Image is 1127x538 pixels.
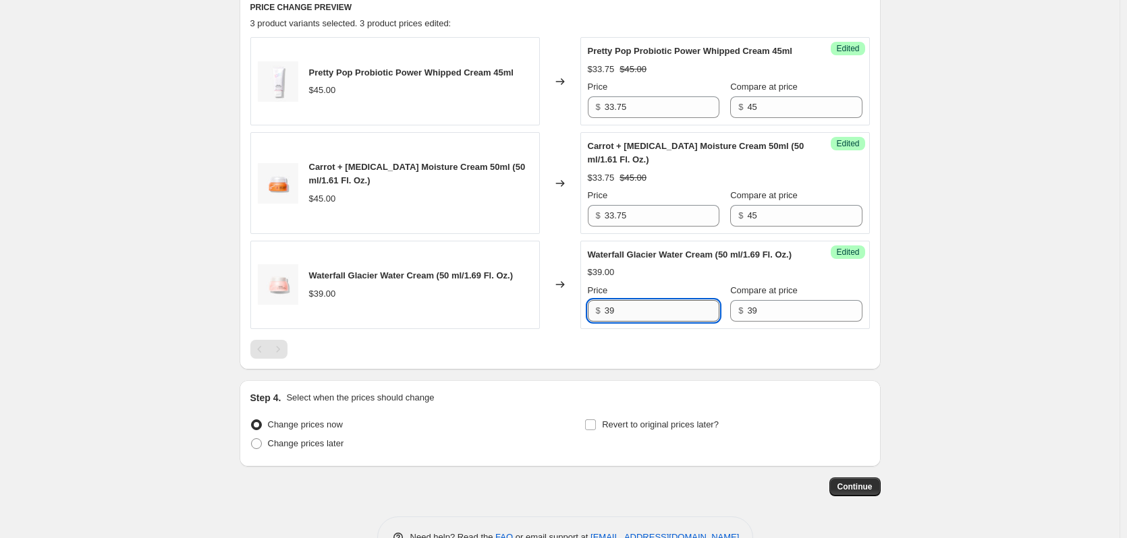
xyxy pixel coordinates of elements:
[309,270,513,280] span: Waterfall Glacier Water Cream (50 ml/1.69 Fl. Oz.)
[738,305,743,316] span: $
[258,264,298,305] img: waterfall_thumb_f61d1131-529b-43c5-9390-94881fb65fe2_80x.jpg
[309,162,526,185] span: Carrot + [MEDICAL_DATA] Moisture Cream 50ml (50 ml/1.61 Fl. Oz.)
[309,287,336,301] div: $39.00
[588,249,792,260] span: Waterfall Glacier Water Cream (50 ml/1.69 Fl. Oz.)
[588,171,615,185] div: $33.75
[309,84,336,97] div: $45.00
[309,192,336,206] div: $45.00
[258,61,298,102] img: pretty_pop_thumb_5c38bccc-31b6-4f64-acc8-4a3e0ff42aff_80x.jpg
[250,2,870,13] h6: PRICE CHANGE PREVIEW
[588,190,608,200] span: Price
[309,67,514,78] span: Pretty Pop Probiotic Power Whipped Cream 45ml
[250,391,281,405] h2: Step 4.
[620,63,647,76] strike: $45.00
[730,285,798,295] span: Compare at price
[836,43,859,54] span: Edited
[588,141,804,165] span: Carrot + [MEDICAL_DATA] Moisture Cream 50ml (50 ml/1.61 Fl. Oz.)
[596,210,601,220] span: $
[588,46,792,56] span: Pretty Pop Probiotic Power Whipped Cream 45ml
[620,171,647,185] strike: $45.00
[588,63,615,76] div: $33.75
[730,82,798,92] span: Compare at price
[596,102,601,112] span: $
[268,438,344,448] span: Change prices later
[268,419,343,429] span: Change prices now
[738,102,743,112] span: $
[596,305,601,316] span: $
[738,210,743,220] span: $
[602,419,719,429] span: Revert to original prices later?
[836,247,859,258] span: Edited
[588,285,608,295] span: Price
[836,138,859,149] span: Edited
[588,266,615,279] div: $39.00
[258,163,298,204] img: carrot_cream_thumb_ad96795c-51af-4b50-b5ef-13ab7d0757a8_80x.jpg
[588,82,608,92] span: Price
[250,340,287,359] nav: Pagination
[250,18,451,28] span: 3 product variants selected. 3 product prices edited:
[837,481,873,492] span: Continue
[286,391,434,405] p: Select when the prices should change
[829,477,881,496] button: Continue
[730,190,798,200] span: Compare at price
